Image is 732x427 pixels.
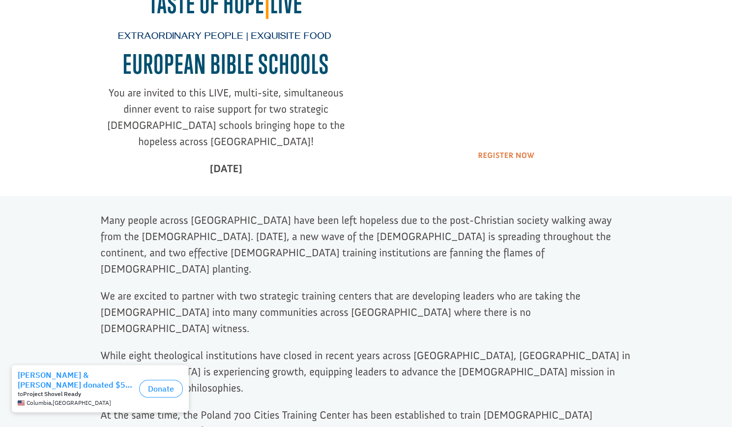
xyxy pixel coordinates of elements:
[209,162,242,175] strong: [DATE]
[101,289,581,335] span: We are excited to partner with two strategic training centers that are developing leaders who are...
[118,31,331,44] span: Extraordinary People | Exquisite Food
[139,20,183,37] button: Donate
[18,10,135,30] div: [PERSON_NAME] & [PERSON_NAME] donated $50
[101,349,630,395] span: While eight theological institutions have closed in recent years across [GEOGRAPHIC_DATA], [GEOGR...
[466,143,547,168] a: Register Now
[101,213,612,275] span: Many people across [GEOGRAPHIC_DATA] have been left hopeless due to the post-Christian society wa...
[18,30,135,37] div: to
[319,48,329,80] span: S
[23,30,81,37] strong: Project Shovel Ready
[18,39,25,46] img: US.png
[101,49,351,85] h2: EUROPEAN BIBLE SCHOOL
[27,39,111,46] span: Columbia , [GEOGRAPHIC_DATA]
[107,86,345,148] span: You are invited to this LIVE, multi-site, simultaneous dinner event to raise support for two stra...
